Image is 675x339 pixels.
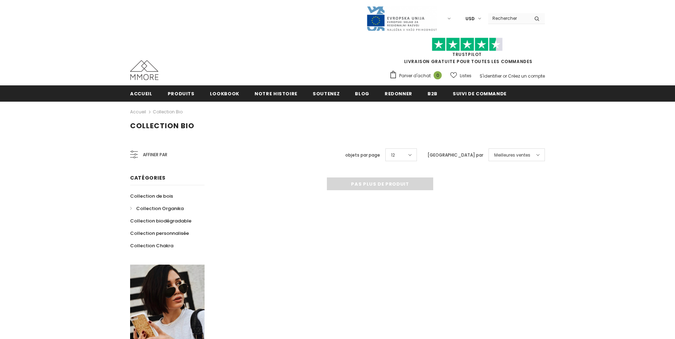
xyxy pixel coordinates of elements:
span: Collection personnalisée [130,230,189,237]
a: soutenez [313,85,340,101]
span: Collection Chakra [130,242,173,249]
a: Panier d'achat 0 [389,70,445,81]
span: USD [465,15,475,22]
span: Blog [355,90,369,97]
img: Faites confiance aux étoiles pilotes [432,38,503,51]
img: Cas MMORE [130,60,158,80]
a: Redonner [385,85,412,101]
a: Collection de bois [130,190,173,202]
a: B2B [428,85,437,101]
a: Collection Bio [153,109,183,115]
a: TrustPilot [452,51,482,57]
a: Créez un compte [508,73,545,79]
a: S'identifier [480,73,502,79]
span: or [503,73,507,79]
a: Listes [450,69,472,82]
a: Collection Organika [130,202,184,215]
span: Collection biodégradable [130,217,191,224]
span: Notre histoire [255,90,297,97]
span: Accueil [130,90,152,97]
span: 12 [391,152,395,159]
span: Panier d'achat [399,72,431,79]
span: Collection de bois [130,193,173,199]
span: Collection Bio [130,121,194,131]
span: Affiner par [143,151,167,159]
input: Search Site [488,13,529,23]
a: Collection biodégradable [130,215,191,227]
a: Accueil [130,85,152,101]
a: Blog [355,85,369,101]
span: Catégories [130,174,166,181]
a: Accueil [130,108,146,116]
span: Suivi de commande [453,90,507,97]
a: Collection Chakra [130,239,173,252]
span: B2B [428,90,437,97]
a: Javni Razpis [366,15,437,21]
span: Meilleures ventes [494,152,530,159]
span: Collection Organika [136,205,184,212]
a: Suivi de commande [453,85,507,101]
a: Collection personnalisée [130,227,189,239]
label: [GEOGRAPHIC_DATA] par [428,152,483,159]
label: objets par page [345,152,380,159]
span: LIVRAISON GRATUITE POUR TOUTES LES COMMANDES [389,41,545,64]
span: Listes [460,72,472,79]
span: Produits [168,90,195,97]
span: soutenez [313,90,340,97]
img: Javni Razpis [366,6,437,32]
span: Redonner [385,90,412,97]
span: Lookbook [210,90,239,97]
a: Lookbook [210,85,239,101]
a: Notre histoire [255,85,297,101]
span: 0 [434,71,442,79]
a: Produits [168,85,195,101]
